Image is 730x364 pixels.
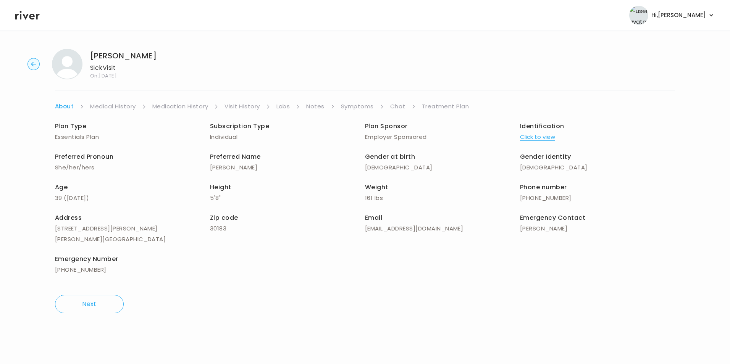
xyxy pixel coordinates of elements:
a: Medical History [90,101,136,112]
p: Sick Visit [90,63,157,73]
span: Address [55,213,82,222]
p: [PHONE_NUMBER] [55,264,210,275]
span: Emergency Contact [520,213,585,222]
span: Subscription Type [210,122,269,130]
h1: [PERSON_NAME] [90,50,157,61]
p: Individual [210,132,365,142]
span: Preferred Pronoun [55,152,113,161]
span: Hi, [PERSON_NAME] [651,10,706,21]
p: [DEMOGRAPHIC_DATA] [365,162,520,173]
p: [PERSON_NAME] [210,162,365,173]
span: Plan Type [55,122,86,130]
p: [EMAIL_ADDRESS][DOMAIN_NAME] [365,223,520,234]
a: Chat [390,101,405,112]
span: Gender at birth [365,152,415,161]
p: [PHONE_NUMBER] [520,193,675,203]
span: Phone number [520,183,567,192]
a: Notes [306,101,324,112]
p: [PERSON_NAME] [520,223,675,234]
img: KATHERINE LIBBY [52,49,82,79]
a: Visit History [224,101,260,112]
p: 161 lbs [365,193,520,203]
p: 30183 [210,223,365,234]
span: Email [365,213,382,222]
span: Age [55,183,68,192]
p: Essentials Plan [55,132,210,142]
button: Click to view [520,132,555,142]
span: Weight [365,183,388,192]
span: Emergency Number [55,254,118,263]
a: Labs [276,101,290,112]
p: 39 [55,193,210,203]
p: [DEMOGRAPHIC_DATA] [520,162,675,173]
span: ( [DATE] ) [64,194,89,202]
p: [PERSON_NAME][GEOGRAPHIC_DATA] [55,234,210,245]
span: Gender Identity [520,152,571,161]
span: Plan Sponsor [365,122,408,130]
a: Medication History [152,101,208,112]
p: Employer Sponsored [365,132,520,142]
p: 5'8" [210,193,365,203]
span: Zip code [210,213,238,222]
p: She/her/hers [55,162,210,173]
span: On: [DATE] [90,73,157,78]
button: user avatarHi,[PERSON_NAME] [629,6,715,25]
button: Next [55,295,124,313]
a: Treatment Plan [422,101,469,112]
a: About [55,101,74,112]
span: Height [210,183,231,192]
span: Identification [520,122,564,130]
a: Symptoms [341,101,374,112]
span: Preferred Name [210,152,261,161]
p: [STREET_ADDRESS][PERSON_NAME] [55,223,210,234]
img: user avatar [629,6,648,25]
